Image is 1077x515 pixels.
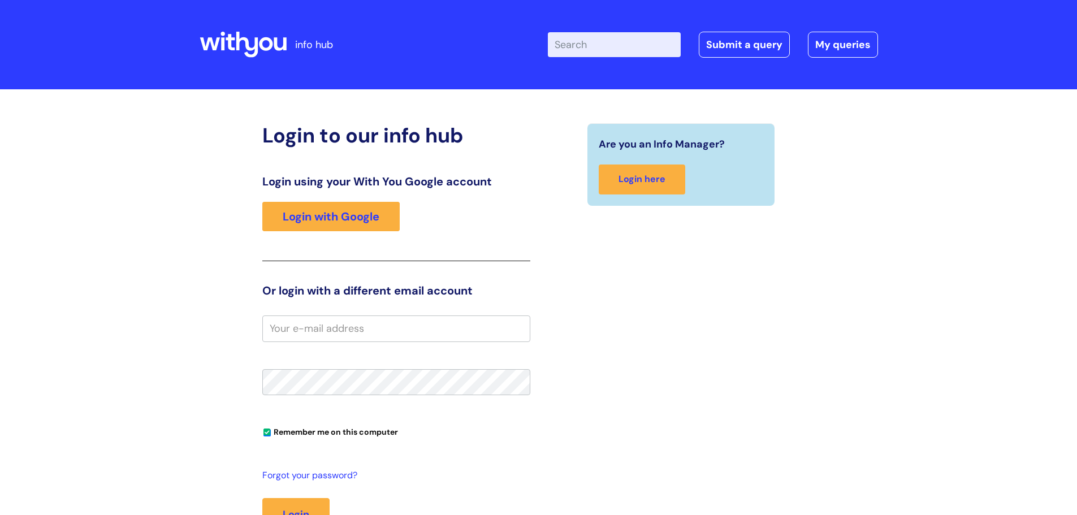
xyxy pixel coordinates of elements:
input: Your e-mail address [262,315,530,341]
span: Are you an Info Manager? [599,135,725,153]
p: info hub [295,36,333,54]
a: Forgot your password? [262,468,525,484]
label: Remember me on this computer [262,425,398,437]
a: Submit a query [699,32,790,58]
input: Remember me on this computer [263,429,271,436]
h3: Or login with a different email account [262,284,530,297]
input: Search [548,32,681,57]
h2: Login to our info hub [262,123,530,148]
div: You can uncheck this option if you're logging in from a shared device [262,422,530,440]
h3: Login using your With You Google account [262,175,530,188]
a: Login here [599,165,685,194]
a: My queries [808,32,878,58]
a: Login with Google [262,202,400,231]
